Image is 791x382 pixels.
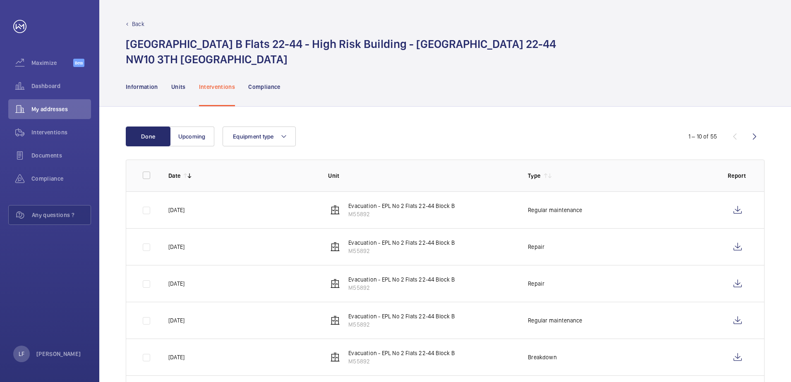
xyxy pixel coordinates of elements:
[168,279,185,288] p: [DATE]
[348,349,454,357] p: Evacuation - EPL No 2 Flats 22-44 Block B
[528,279,544,288] p: Repair
[168,353,185,361] p: [DATE]
[328,172,515,180] p: Unit
[728,172,748,180] p: Report
[348,247,454,255] p: M55892
[132,20,144,28] p: Back
[36,350,81,358] p: [PERSON_NAME]
[528,316,582,325] p: Regular maintenance
[31,82,91,90] span: Dashboard
[168,172,180,180] p: Date
[330,279,340,289] img: elevator.svg
[171,83,186,91] p: Units
[330,315,340,325] img: elevator.svg
[126,83,158,91] p: Information
[32,211,91,219] span: Any questions ?
[168,243,185,251] p: [DATE]
[528,172,540,180] p: Type
[348,239,454,247] p: Evacuation - EPL No 2 Flats 22-44 Block B
[168,206,185,214] p: [DATE]
[223,127,296,146] button: Equipment type
[126,36,556,67] h1: [GEOGRAPHIC_DATA] B Flats 22-44 - High Risk Building - [GEOGRAPHIC_DATA] 22-44 NW10 3TH [GEOGRAPH...
[688,132,717,141] div: 1 – 10 of 55
[528,353,557,361] p: Breakdown
[31,151,91,160] span: Documents
[528,243,544,251] p: Repair
[168,316,185,325] p: [DATE]
[348,210,454,218] p: M55892
[31,128,91,136] span: Interventions
[528,206,582,214] p: Regular maintenance
[126,127,170,146] button: Done
[73,59,84,67] span: Beta
[330,205,340,215] img: elevator.svg
[348,275,454,284] p: Evacuation - EPL No 2 Flats 22-44 Block B
[170,127,214,146] button: Upcoming
[31,174,91,183] span: Compliance
[348,284,454,292] p: M55892
[348,312,454,320] p: Evacuation - EPL No 2 Flats 22-44 Block B
[31,59,73,67] span: Maximize
[233,133,274,140] span: Equipment type
[330,242,340,252] img: elevator.svg
[348,357,454,365] p: M55892
[199,83,235,91] p: Interventions
[19,350,24,358] p: LF
[348,320,454,329] p: M55892
[330,352,340,362] img: elevator.svg
[248,83,280,91] p: Compliance
[348,202,454,210] p: Evacuation - EPL No 2 Flats 22-44 Block B
[31,105,91,113] span: My addresses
